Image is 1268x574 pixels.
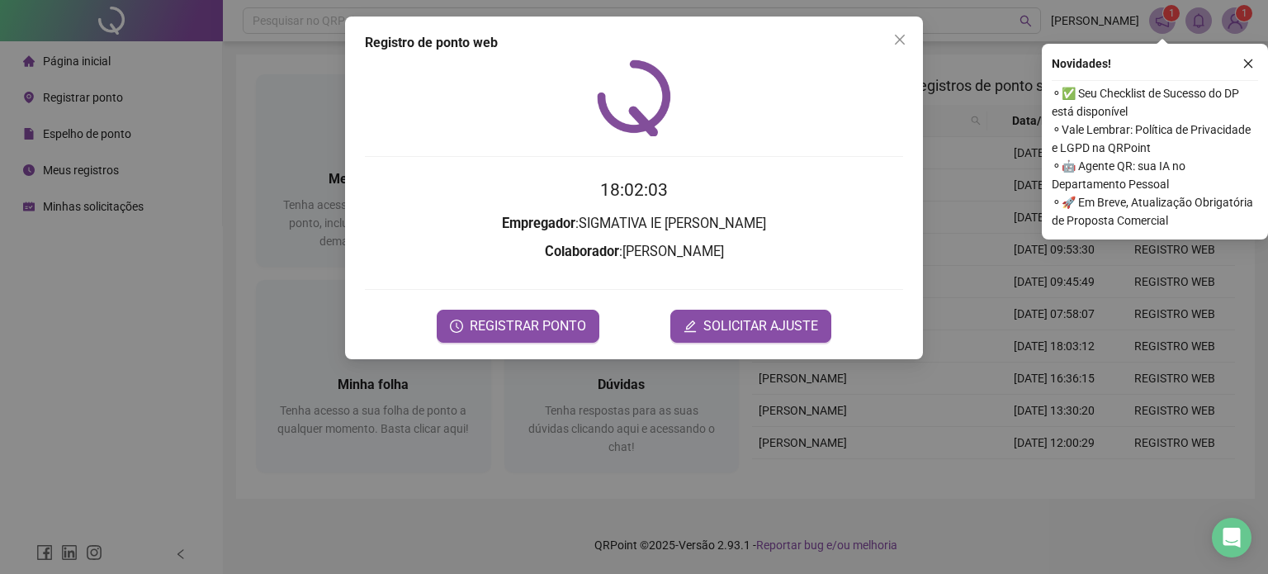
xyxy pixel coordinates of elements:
span: clock-circle [450,320,463,333]
div: Open Intercom Messenger [1212,518,1251,557]
span: ⚬ Vale Lembrar: Política de Privacidade e LGPD na QRPoint [1052,121,1258,157]
span: ⚬ 🚀 Em Breve, Atualização Obrigatória de Proposta Comercial [1052,193,1258,230]
h3: : [PERSON_NAME] [365,241,903,263]
span: close [893,33,906,46]
strong: Empregador [502,216,575,231]
span: Novidades ! [1052,55,1111,73]
button: REGISTRAR PONTO [437,310,599,343]
time: 18:02:03 [600,180,668,200]
span: close [1242,58,1254,69]
span: REGISTRAR PONTO [470,316,586,336]
span: SOLICITAR AJUSTE [703,316,818,336]
span: ⚬ 🤖 Agente QR: sua IA no Departamento Pessoal [1052,157,1258,193]
button: Close [887,26,913,53]
h3: : SIGMATIVA IE [PERSON_NAME] [365,213,903,235]
button: editSOLICITAR AJUSTE [670,310,831,343]
span: edit [684,320,697,333]
span: ⚬ ✅ Seu Checklist de Sucesso do DP está disponível [1052,84,1258,121]
div: Registro de ponto web [365,33,903,53]
strong: Colaborador [545,244,619,259]
img: QRPoint [597,59,671,136]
